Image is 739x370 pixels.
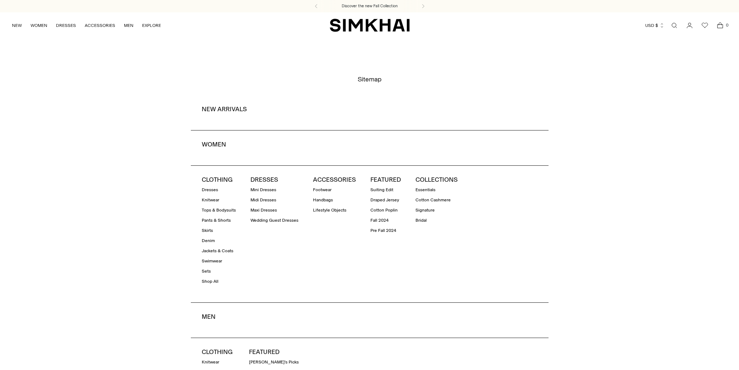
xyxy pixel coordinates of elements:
a: WOMEN [202,141,226,148]
a: FEATURED [249,348,280,355]
a: Footwear [313,185,356,195]
a: [PERSON_NAME]'s Picks [249,357,299,367]
a: Draped Jersey [370,195,401,205]
a: Handbags [313,195,356,205]
a: CLOTHING [202,348,233,355]
button: USD $ [645,17,664,33]
a: Tops & Bodysuits [202,205,236,215]
a: SIMKHAI [330,18,410,32]
span: 0 [724,22,730,28]
a: Wedding Guest Dresses [250,215,298,225]
a: Wishlist [698,18,712,33]
a: ACCESSORIES [313,176,356,183]
h2: Sitemap [191,75,549,84]
a: Open search modal [667,18,682,33]
a: Essentials [415,185,458,195]
a: Maxi Dresses [250,205,298,215]
a: Discover the new Fall Collection [342,3,398,9]
a: EXPLORE [142,17,161,33]
a: Pants & Shorts [202,215,236,225]
a: Lifestyle Objects [313,205,356,215]
a: WOMEN [31,17,47,33]
a: Knitwear [202,195,236,205]
a: Go to the account page [682,18,697,33]
a: Open cart modal [713,18,727,33]
a: Midi Dresses [250,195,298,205]
a: Cotton Cashmere [415,195,458,205]
a: Cotton Poplin [370,205,401,215]
a: NEW ARRIVALS [202,105,247,113]
a: COLLECTIONS [415,176,458,183]
a: MEN [202,313,216,320]
a: Dresses [202,185,236,195]
a: ACCESSORIES [85,17,115,33]
a: Jackets & Coats [202,246,236,256]
a: NEW [12,17,22,33]
a: Swimwear [202,256,236,266]
a: Skirts [202,225,236,236]
a: Bridal [415,215,458,225]
a: Mini Dresses [250,185,298,195]
a: Denim [202,236,236,246]
a: Fall 2024 [370,215,401,225]
a: Sets [202,266,236,276]
a: Suiting Edit [370,185,401,195]
a: CLOTHING [202,176,233,183]
a: Pre Fall 2024 [370,225,401,236]
a: MEN [124,17,133,33]
a: Shop All [202,276,236,286]
a: FEATURED [370,176,401,183]
a: Signature [415,205,458,215]
a: DRESSES [56,17,76,33]
a: DRESSES [250,176,278,183]
a: Knitwear [202,357,234,367]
